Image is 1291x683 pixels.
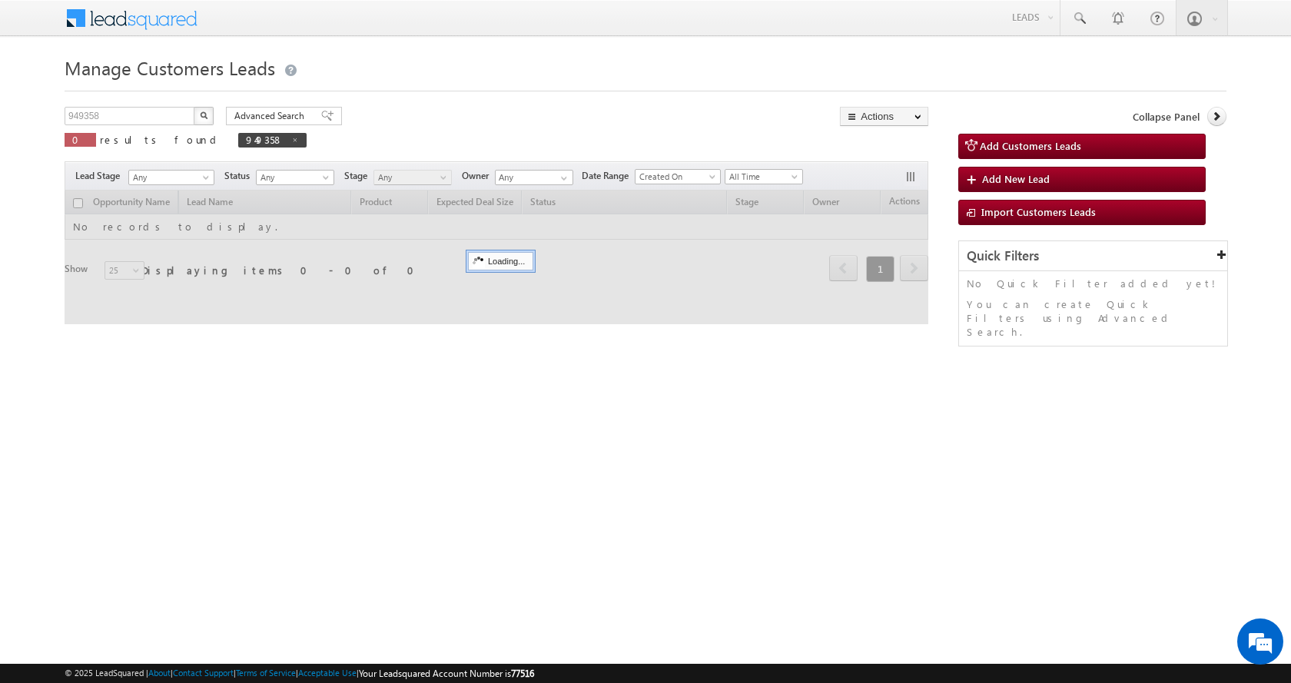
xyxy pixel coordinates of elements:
[236,668,296,678] a: Terms of Service
[373,170,452,185] a: Any
[959,241,1227,271] div: Quick Filters
[636,170,715,184] span: Created On
[967,277,1220,290] p: No Quick Filter added yet!
[148,668,171,678] a: About
[75,169,126,183] span: Lead Stage
[725,170,798,184] span: All Time
[200,111,207,119] img: Search
[635,169,721,184] a: Created On
[967,297,1220,339] p: You can create Quick Filters using Advanced Search.
[173,668,234,678] a: Contact Support
[72,133,88,146] span: 0
[65,666,534,681] span: © 2025 LeadSquared | | | | |
[224,169,256,183] span: Status
[234,109,309,123] span: Advanced Search
[582,169,635,183] span: Date Range
[725,169,803,184] a: All Time
[511,668,534,679] span: 77516
[129,171,209,184] span: Any
[1133,110,1200,124] span: Collapse Panel
[840,107,928,126] button: Actions
[246,133,284,146] span: 949358
[982,172,1050,185] span: Add New Lead
[65,55,275,80] span: Manage Customers Leads
[980,139,1081,152] span: Add Customers Leads
[495,170,573,185] input: Type to Search
[256,170,334,185] a: Any
[344,169,373,183] span: Stage
[298,668,357,678] a: Acceptable Use
[553,171,572,186] a: Show All Items
[100,133,222,146] span: results found
[257,171,330,184] span: Any
[468,252,533,270] div: Loading...
[359,668,534,679] span: Your Leadsquared Account Number is
[128,170,214,185] a: Any
[374,171,447,184] span: Any
[981,205,1096,218] span: Import Customers Leads
[462,169,495,183] span: Owner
